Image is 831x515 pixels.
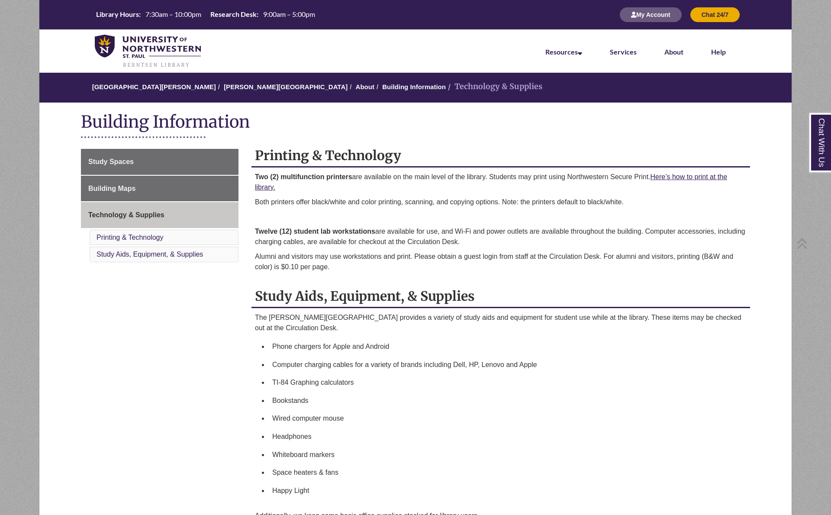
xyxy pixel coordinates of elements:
[93,10,142,19] th: Library Hours:
[251,285,750,308] h2: Study Aids, Equipment, & Supplies
[97,251,203,258] a: Study Aids, Equipment, & Supplies
[224,83,348,90] a: [PERSON_NAME][GEOGRAPHIC_DATA]
[92,83,216,90] a: [GEOGRAPHIC_DATA][PERSON_NAME]
[269,446,747,464] li: Whiteboard markers
[88,211,164,219] span: Technology & Supplies
[269,482,747,511] li: Happy Light
[93,10,319,19] table: Hours Today
[145,10,201,18] span: 7:30am – 10:00pm
[88,158,134,165] span: Study Spaces
[620,7,682,22] button: My Account
[269,428,747,446] li: Headphones
[269,409,747,428] li: Wired computer mouse
[255,312,747,333] p: The [PERSON_NAME][GEOGRAPHIC_DATA] provides a variety of study aids and equipment for student use...
[255,197,747,207] p: Both printers offer black/white and color printing, scanning, and copying options. Note: the prin...
[610,48,637,56] a: Services
[269,356,747,374] li: Computer charging cables for a variety of brands including Dell, HP, Lenovo and Apple
[81,111,750,134] h1: Building Information
[690,11,740,18] a: Chat 24/7
[251,145,750,167] h2: Printing & Technology
[81,176,238,202] a: Building Maps
[269,373,747,392] li: TI-84 Graphing calculators
[255,172,747,193] p: are available on the main level of the library. ​Students may print using Northwestern Secure Print.
[263,10,315,18] span: 9:00am – 5:00pm
[269,338,747,356] li: Phone chargers for Apple and Android
[81,149,238,175] a: Study Spaces
[207,10,260,19] th: Research Desk:
[81,149,238,264] div: Guide Page Menu
[620,11,682,18] a: My Account
[664,48,683,56] a: About
[81,202,238,228] a: Technology & Supplies
[690,7,740,22] button: Chat 24/7
[93,10,319,20] a: Hours Today
[255,228,375,235] strong: Twelve (12) student lab workstations
[382,83,446,90] a: Building Information
[255,173,352,180] strong: Two (2) multifunction printers
[95,35,201,68] img: UNWSP Library Logo
[796,238,829,249] a: Back to Top
[356,83,374,90] a: About
[446,80,542,93] li: Technology & Supplies
[255,251,747,272] p: Alumni and visitors may use workstations and print. Please obtain a guest login from staff at the...
[97,234,163,241] a: Printing & Technology
[269,463,747,482] li: Space heaters & fans
[255,226,747,247] p: are available for use, and Wi-Fi and power outlets are available throughout the building. Compute...
[269,392,747,410] li: Bookstands
[711,48,726,56] a: Help
[88,185,135,192] span: Building Maps
[545,48,582,56] a: Resources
